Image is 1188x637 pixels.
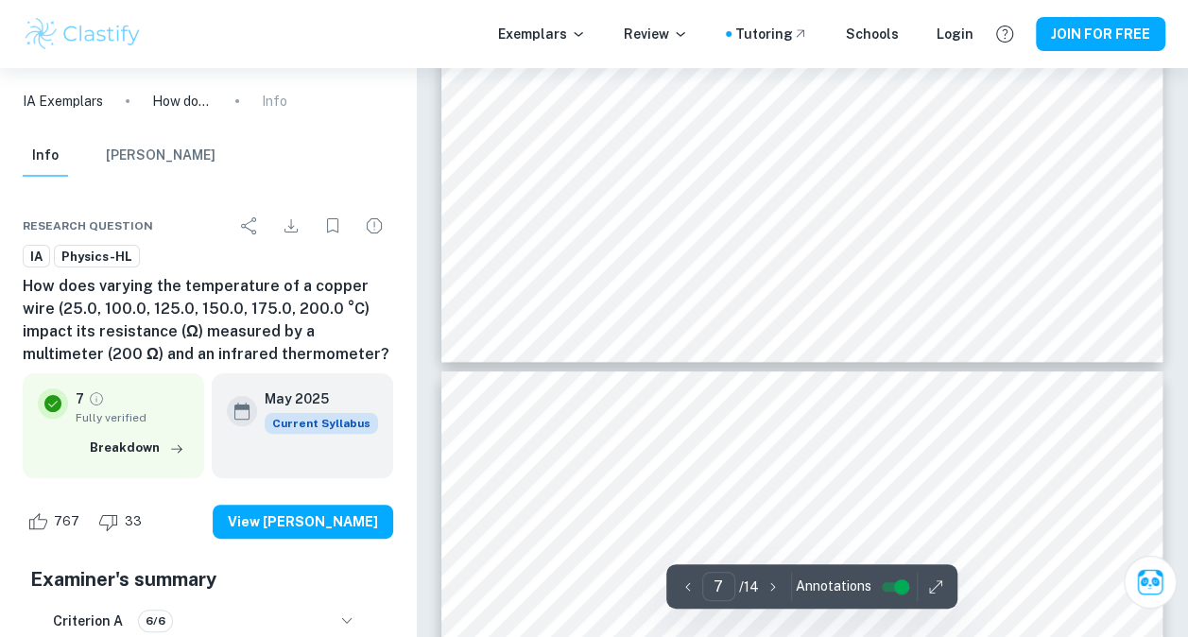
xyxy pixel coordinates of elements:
a: Login [937,24,973,44]
button: Info [23,135,68,177]
span: IA [24,248,49,267]
span: Fully verified [76,409,189,426]
div: Like [23,507,90,537]
span: Physics-HL [55,248,139,267]
span: 767 [43,512,90,531]
a: Physics-HL [54,245,140,268]
a: Tutoring [735,24,808,44]
img: Clastify logo [23,15,143,53]
p: Exemplars [498,24,586,44]
p: Info [262,91,287,112]
p: / 14 [739,577,759,597]
div: Download [272,207,310,245]
span: Annotations [796,577,871,596]
p: How does varying the temperature of a copper wire (25.0, 100.0, 125.0, 150.0, 175.0, 200.0 °C) im... [152,91,213,112]
span: Current Syllabus [265,413,378,434]
a: IA [23,245,50,268]
button: JOIN FOR FREE [1036,17,1165,51]
div: This exemplar is based on the current syllabus. Feel free to refer to it for inspiration/ideas wh... [265,413,378,434]
div: Report issue [355,207,393,245]
button: Breakdown [85,434,189,462]
div: Share [231,207,268,245]
h6: May 2025 [265,388,363,409]
span: 33 [114,512,152,531]
a: IA Exemplars [23,91,103,112]
p: 7 [76,388,84,409]
button: Help and Feedback [989,18,1021,50]
button: View [PERSON_NAME] [213,505,393,539]
span: 6/6 [139,612,172,629]
button: [PERSON_NAME] [106,135,215,177]
span: Research question [23,217,153,234]
a: Grade fully verified [88,390,105,407]
p: Review [624,24,688,44]
h5: Examiner's summary [30,565,386,594]
div: Bookmark [314,207,352,245]
a: Schools [846,24,899,44]
h6: How does varying the temperature of a copper wire (25.0, 100.0, 125.0, 150.0, 175.0, 200.0 °C) im... [23,275,393,366]
h6: Criterion A [53,611,123,631]
button: Ask Clai [1124,556,1177,609]
div: Dislike [94,507,152,537]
